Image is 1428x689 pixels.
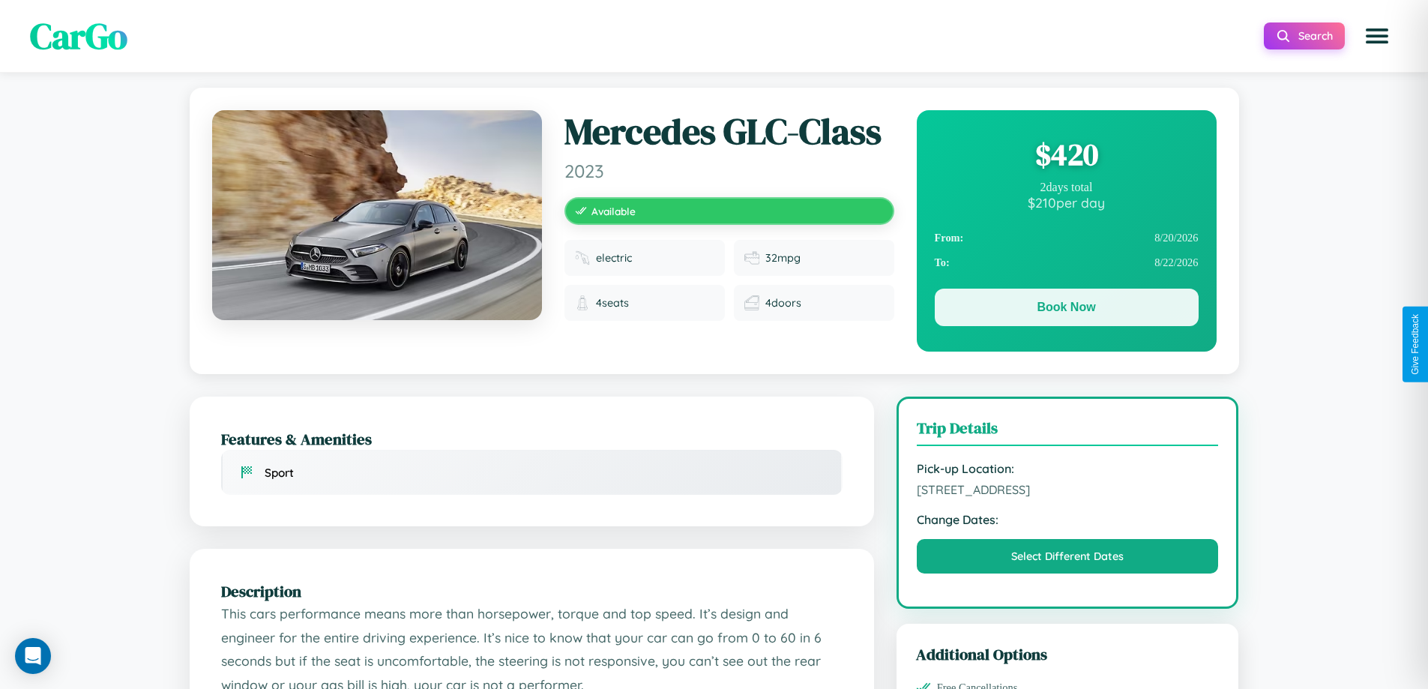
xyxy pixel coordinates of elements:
div: $ 210 per day [935,194,1199,211]
div: 8 / 22 / 2026 [935,250,1199,275]
span: 32 mpg [765,251,801,265]
h1: Mercedes GLC-Class [564,110,894,154]
h3: Trip Details [917,417,1219,446]
img: Seats [575,295,590,310]
div: 8 / 20 / 2026 [935,226,1199,250]
button: Select Different Dates [917,539,1219,574]
div: Give Feedback [1410,314,1421,375]
span: 4 seats [596,296,629,310]
span: [STREET_ADDRESS] [917,482,1219,497]
div: 2 days total [935,181,1199,194]
img: Mercedes GLC-Class 2023 [212,110,542,320]
span: Search [1298,29,1333,43]
strong: Change Dates: [917,512,1219,527]
span: Sport [265,466,294,480]
button: Open menu [1356,15,1398,57]
div: $ 420 [935,134,1199,175]
span: 2023 [564,160,894,182]
img: Doors [744,295,759,310]
strong: To: [935,256,950,269]
span: 4 doors [765,296,801,310]
span: Available [591,205,636,217]
h2: Description [221,580,843,602]
img: Fuel type [575,250,590,265]
button: Search [1264,22,1345,49]
strong: Pick-up Location: [917,461,1219,476]
button: Book Now [935,289,1199,326]
h3: Additional Options [916,643,1220,665]
h2: Features & Amenities [221,428,843,450]
span: electric [596,251,632,265]
strong: From: [935,232,964,244]
span: CarGo [30,11,127,61]
div: Open Intercom Messenger [15,638,51,674]
img: Fuel efficiency [744,250,759,265]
